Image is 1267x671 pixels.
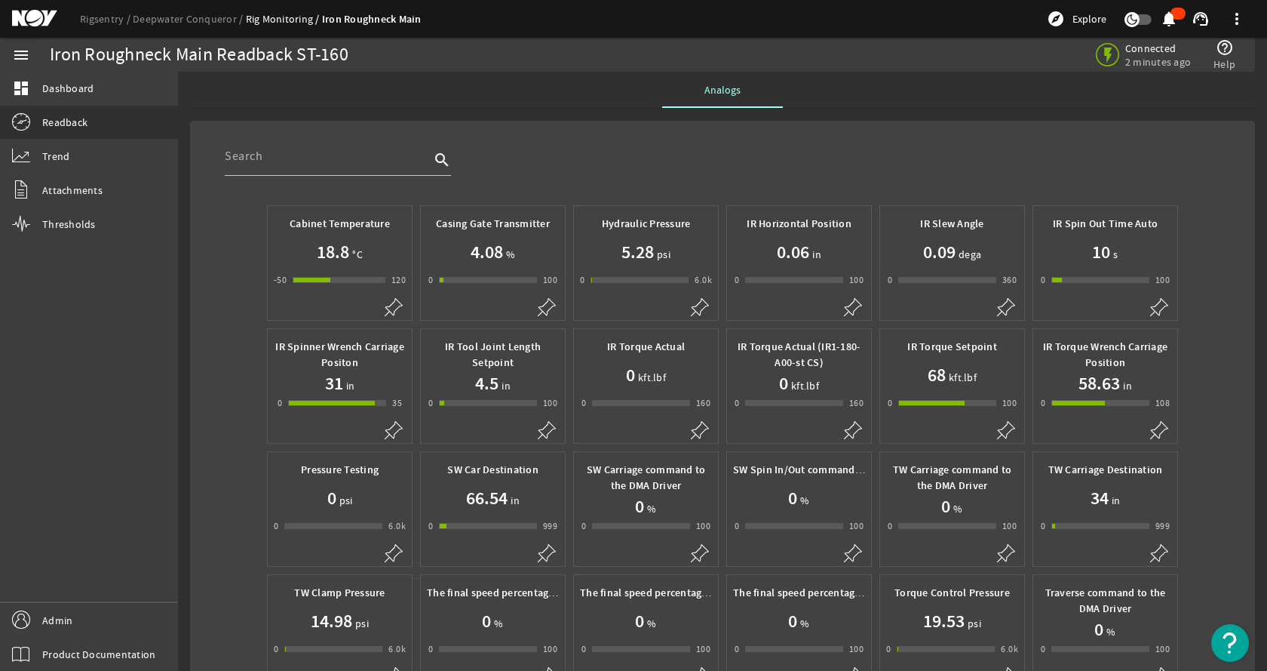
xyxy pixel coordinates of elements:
h1: 18.8 [317,240,349,264]
span: Product Documentation [42,647,155,662]
h1: 0 [327,486,336,510]
div: 0 [278,396,282,411]
div: 6.0k [388,642,406,657]
b: SW Carriage command to the DMA Driver [587,463,706,493]
div: 0 [428,272,433,288]
b: IR Torque Setpoint [907,340,997,354]
b: TW Clamp Pressure [294,586,385,600]
span: in [499,378,511,393]
span: kft.lbf [788,378,819,393]
div: 0 [581,519,586,534]
div: 120 [391,272,406,288]
h1: 0 [779,371,788,396]
div: 100 [543,396,557,411]
span: psi [352,616,369,631]
i: search [433,151,451,169]
span: °C [349,247,363,262]
span: s [1110,247,1118,262]
div: 6.0k [695,272,712,288]
div: 0 [580,272,584,288]
div: 100 [1002,396,1017,411]
a: Rigsentry [80,12,133,26]
h1: 4.5 [475,371,499,396]
div: 100 [543,642,557,657]
div: 0 [735,642,739,657]
h1: 0.09 [923,240,956,264]
span: % [644,616,656,631]
h1: 10 [1092,240,1110,264]
b: The final speed percentage setpoint for SW Carriage [427,586,671,600]
mat-icon: support_agent [1192,10,1210,28]
div: 100 [849,642,864,657]
h1: 0 [788,609,797,633]
span: % [797,493,809,508]
div: 100 [1155,642,1170,657]
div: 0 [888,519,892,534]
div: 100 [543,272,557,288]
a: Iron Roughneck Main [322,12,422,26]
div: 0 [1041,642,1045,657]
div: 999 [543,519,557,534]
h1: 0 [635,609,644,633]
h1: 0 [482,609,491,633]
span: % [503,247,515,262]
h1: 34 [1091,486,1109,510]
b: Cabinet Temperature [290,217,390,231]
span: kft.lbf [635,370,666,385]
span: psi [654,247,670,262]
span: % [644,501,656,516]
span: in [1120,378,1132,393]
div: 0 [274,519,278,534]
mat-icon: notifications [1160,10,1178,28]
div: 0 [428,519,433,534]
div: 160 [849,396,864,411]
b: IR Spinner Wrench Carriage Positon [275,340,404,370]
a: Rig Monitoring [246,12,322,26]
div: 0 [735,519,739,534]
span: Admin [42,613,72,628]
h1: 0 [626,363,635,387]
div: -50 [274,272,287,288]
button: Explore [1041,7,1112,31]
div: 0 [428,642,433,657]
h1: 0.06 [777,240,809,264]
div: 6.0k [1001,642,1018,657]
b: SW Spin In/Out command to the DMA Driver [733,463,940,477]
mat-icon: help_outline [1216,38,1234,57]
b: Traverse command to the DMA Driver [1045,586,1166,616]
mat-icon: dashboard [12,79,30,97]
span: psi [965,616,981,631]
button: more_vert [1219,1,1255,37]
b: TW Carriage command to the DMA Driver [893,463,1012,493]
div: 999 [1155,519,1170,534]
h1: 58.63 [1078,371,1120,396]
h1: 0 [635,494,644,519]
b: IR Horizontal Position [747,217,851,231]
div: 0 [1041,519,1045,534]
div: 0 [735,272,739,288]
div: 0 [581,642,586,657]
div: 0 [1041,272,1045,288]
span: Thresholds [42,217,96,232]
span: in [809,247,821,262]
h1: 4.08 [471,240,503,264]
span: Attachments [42,183,103,198]
span: Help [1213,57,1235,72]
div: 100 [696,642,710,657]
span: Trend [42,149,69,164]
h1: 5.28 [621,240,654,264]
b: Hydraulic Pressure [602,217,691,231]
span: dega [956,247,981,262]
div: 0 [888,396,892,411]
div: 0 [428,396,433,411]
span: Readback [42,115,87,130]
b: Torque Control Pressure [894,586,1010,600]
div: 0 [581,396,586,411]
div: Iron Roughneck Main Readback ST-160 [50,48,348,63]
a: Deepwater Conqueror [133,12,246,26]
div: 0 [274,642,278,657]
span: in [1109,493,1121,508]
b: SW Car Destination [447,463,538,477]
div: 0 [888,272,892,288]
span: Explore [1072,11,1106,26]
